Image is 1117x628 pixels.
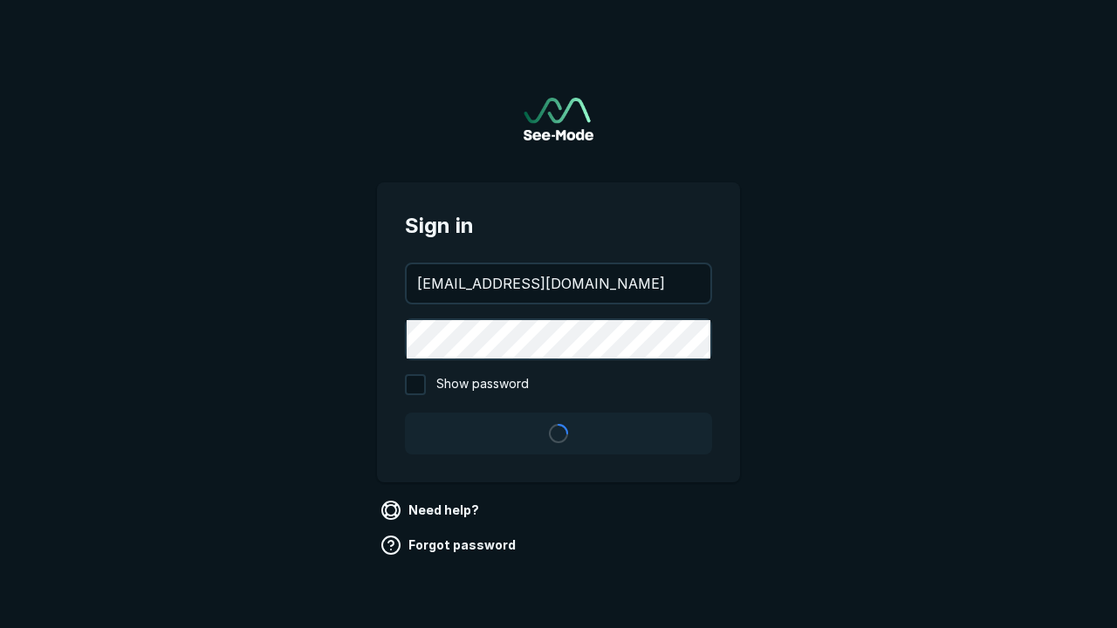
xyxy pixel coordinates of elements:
a: Forgot password [377,531,523,559]
a: Go to sign in [524,98,593,140]
span: Sign in [405,210,712,242]
a: Need help? [377,496,486,524]
input: your@email.com [407,264,710,303]
span: Show password [436,374,529,395]
img: See-Mode Logo [524,98,593,140]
